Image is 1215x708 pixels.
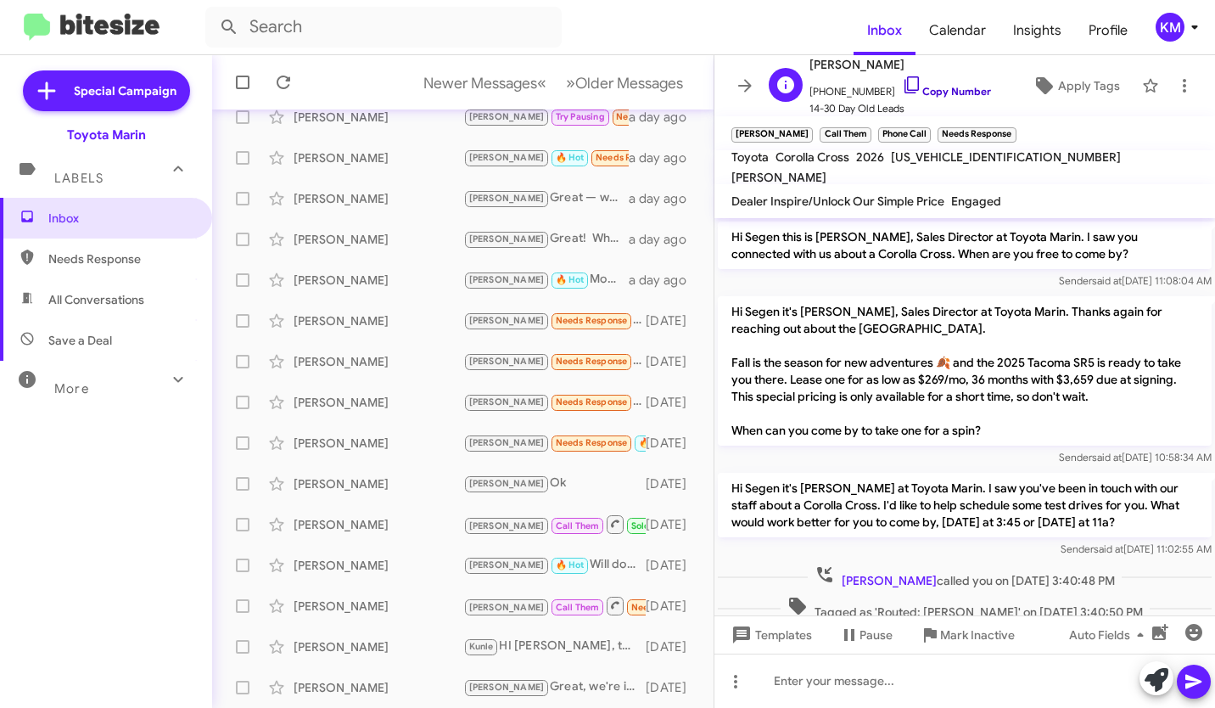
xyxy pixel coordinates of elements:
[469,111,545,122] span: [PERSON_NAME]
[294,109,463,126] div: [PERSON_NAME]
[294,557,463,574] div: [PERSON_NAME]
[556,520,600,531] span: Call Them
[646,679,700,696] div: [DATE]
[629,272,700,289] div: a day ago
[463,392,646,412] div: I also wanted to ask if the grey 2020 Prius prime is cloth interior
[1092,451,1122,464] span: said at
[48,291,144,308] span: All Conversations
[938,127,1016,143] small: Needs Response
[469,437,545,448] span: [PERSON_NAME]
[616,111,688,122] span: Needs Response
[294,679,463,696] div: [PERSON_NAME]
[463,188,629,208] div: Great — would you be available this week for a quick appraisal?
[1094,542,1123,555] span: said at
[556,315,628,326] span: Needs Response
[556,152,585,163] span: 🔥 Hot
[1059,274,1212,287] span: Sender [DATE] 11:08:04 AM
[728,620,812,650] span: Templates
[54,171,104,186] span: Labels
[74,82,176,99] span: Special Campaign
[469,152,545,163] span: [PERSON_NAME]
[646,353,700,370] div: [DATE]
[205,7,562,48] input: Search
[469,641,494,652] span: Kunle
[731,127,813,143] small: [PERSON_NAME]
[54,381,89,396] span: More
[1069,620,1151,650] span: Auto Fields
[463,595,646,616] div: Inbound Call
[820,127,871,143] small: Call Them
[556,65,693,100] button: Next
[556,396,628,407] span: Needs Response
[294,598,463,615] div: [PERSON_NAME]
[469,396,545,407] span: [PERSON_NAME]
[469,559,545,570] span: [PERSON_NAME]
[556,559,585,570] span: 🔥 Hot
[67,126,146,143] div: Toyota Marin
[646,638,700,655] div: [DATE]
[423,74,537,93] span: Newer Messages
[842,573,937,588] span: [PERSON_NAME]
[915,6,999,55] span: Calendar
[809,54,991,75] span: [PERSON_NAME]
[856,149,884,165] span: 2026
[1059,451,1212,464] span: Sender [DATE] 10:58:34 AM
[463,514,646,535] div: Calling now.
[463,555,646,575] div: Will do he will reach out to you!
[775,149,849,165] span: Corolla Cross
[556,274,585,285] span: 🔥 Hot
[1092,274,1122,287] span: said at
[463,351,646,371] div: Hi [PERSON_NAME] , your dealership is a bit far from me and other dealerships closer are also sel...
[469,602,545,613] span: [PERSON_NAME]
[556,356,628,367] span: Needs Response
[413,65,557,100] button: Previous
[629,231,700,248] div: a day ago
[294,149,463,166] div: [PERSON_NAME]
[469,356,545,367] span: [PERSON_NAME]
[891,149,1121,165] span: [US_VEHICLE_IDENTIFICATION_NUMBER]
[463,637,646,656] div: HI [PERSON_NAME], thanks for your interest and yes you can bring your own mechanic. I will have [...
[48,210,193,227] span: Inbox
[646,516,700,533] div: [DATE]
[463,107,629,126] div: Hey [PERSON_NAME]. I visited [GEOGRAPHIC_DATA] [DATE]. I liked Xle red one. But I want to let you...
[294,353,463,370] div: [PERSON_NAME]
[629,149,700,166] div: a day ago
[414,65,693,100] nav: Page navigation example
[940,620,1015,650] span: Mark Inactive
[878,127,931,143] small: Phone Call
[537,72,546,93] span: «
[294,272,463,289] div: [PERSON_NAME]
[631,602,703,613] span: Needs Response
[556,111,605,122] span: Try Pausing
[646,557,700,574] div: [DATE]
[469,233,545,244] span: [PERSON_NAME]
[294,231,463,248] div: [PERSON_NAME]
[469,193,545,204] span: [PERSON_NAME]
[469,478,545,489] span: [PERSON_NAME]
[718,296,1212,446] p: Hi Segen it's [PERSON_NAME], Sales Director at Toyota Marin. Thanks again for reaching out about ...
[1141,13,1196,42] button: KM
[718,473,1212,537] p: Hi Segen it's [PERSON_NAME] at Toyota Marin. I saw you've been in touch with our staff about a Co...
[469,315,545,326] span: [PERSON_NAME]
[808,565,1122,589] span: called you on [DATE] 3:40:48 PM
[463,270,629,289] div: Morning! I will have [PERSON_NAME] reach out [DATE] to answer any of your questions!
[646,598,700,615] div: [DATE]
[1058,70,1120,101] span: Apply Tags
[951,194,1001,209] span: Engaged
[556,437,628,448] span: Needs Response
[826,620,906,650] button: Pause
[646,312,700,329] div: [DATE]
[294,516,463,533] div: [PERSON_NAME]
[463,433,646,452] div: Attachment wouldn't send. Here's the VIN: [US_VEHICLE_IDENTIFICATION_NUMBER]
[1156,13,1184,42] div: KM
[714,620,826,650] button: Templates
[463,311,646,330] div: I'm also very interested in the BZ4x do u have any available and what is starting price?
[809,100,991,117] span: 14-30 Day Old Leads
[575,74,683,93] span: Older Messages
[999,6,1075,55] a: Insights
[639,437,668,448] span: 🔥 Hot
[854,6,915,55] a: Inbox
[48,250,193,267] span: Needs Response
